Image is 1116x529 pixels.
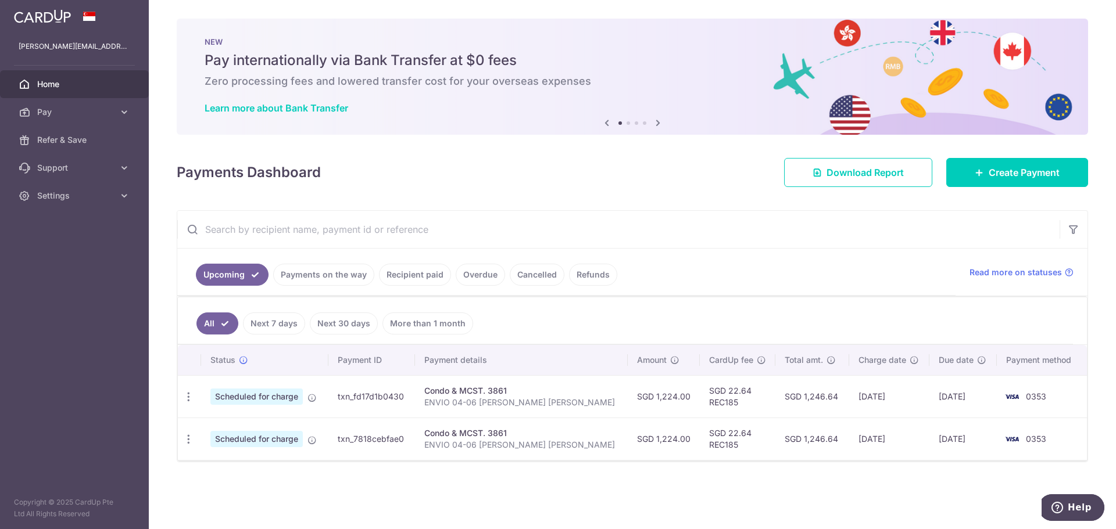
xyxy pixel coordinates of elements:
td: [DATE] [929,418,997,460]
td: SGD 1,246.64 [775,375,849,418]
p: ENVIO 04-06 [PERSON_NAME] [PERSON_NAME] [424,439,619,451]
td: SGD 1,246.64 [775,418,849,460]
td: [DATE] [929,375,997,418]
span: Help [26,8,50,19]
a: Next 30 days [310,312,378,334]
h6: Zero processing fees and lowered transfer cost for your overseas expenses [205,74,1060,88]
span: Read more on statuses [970,267,1062,278]
a: Recipient paid [379,264,451,286]
div: Condo & MCST. 3861 [424,427,619,439]
th: Payment details [415,345,628,375]
span: 0353 [1026,391,1046,401]
td: SGD 1,224.00 [628,418,700,460]
span: Pay [37,106,114,118]
a: Read more on statuses [970,267,1074,278]
h4: Payments Dashboard [177,162,321,183]
img: Bank Card [1000,432,1024,446]
span: Due date [939,354,974,366]
span: Create Payment [989,165,1060,179]
img: CardUp [14,9,71,23]
span: Status [210,354,235,366]
span: Support [37,162,114,174]
img: Bank Card [1000,390,1024,404]
a: Upcoming [196,264,269,286]
span: Total amt. [785,354,823,366]
a: Create Payment [946,158,1088,187]
a: Learn more about Bank Transfer [205,102,348,114]
span: Scheduled for charge [210,388,303,405]
td: txn_7818cebfae0 [328,418,415,460]
span: Refer & Save [37,134,114,146]
span: Amount [637,354,667,366]
img: Bank transfer banner [177,19,1088,135]
p: NEW [205,37,1060,46]
span: CardUp fee [709,354,753,366]
a: Refunds [569,264,617,286]
a: All [196,312,238,334]
input: Search by recipient name, payment id or reference [177,211,1060,248]
td: [DATE] [849,375,930,418]
span: Scheduled for charge [210,431,303,447]
td: txn_fd17d1b0430 [328,375,415,418]
a: More than 1 month [382,312,473,334]
a: Download Report [784,158,932,187]
span: Download Report [827,165,904,179]
th: Payment ID [328,345,415,375]
a: Payments on the way [273,264,374,286]
iframe: Opens a widget where you can find more information [1042,494,1104,523]
a: Cancelled [510,264,564,286]
td: SGD 22.64 REC185 [700,418,775,460]
span: 0353 [1026,434,1046,444]
div: Condo & MCST. 3861 [424,385,619,397]
td: [DATE] [849,418,930,460]
th: Payment method [997,345,1087,375]
a: Overdue [456,264,505,286]
td: SGD 22.64 REC185 [700,375,775,418]
h5: Pay internationally via Bank Transfer at $0 fees [205,51,1060,70]
a: Next 7 days [243,312,305,334]
span: Charge date [859,354,906,366]
span: Settings [37,190,114,201]
td: SGD 1,224.00 [628,375,700,418]
p: ENVIO 04-06 [PERSON_NAME] [PERSON_NAME] [424,397,619,408]
p: [PERSON_NAME][EMAIL_ADDRESS][DOMAIN_NAME] [19,41,130,52]
span: Home [37,78,114,90]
